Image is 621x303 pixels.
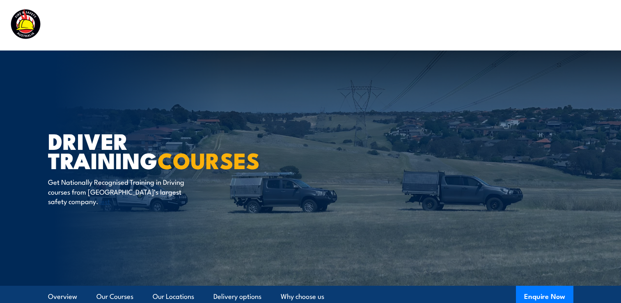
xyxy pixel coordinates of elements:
[158,142,260,177] strong: COURSES
[292,14,390,36] a: Emergency Response Services
[456,14,474,36] a: News
[48,177,198,206] p: Get Nationally Recognised Training in Driving courses from [GEOGRAPHIC_DATA]’s largest safety com...
[492,14,539,36] a: Learner Portal
[557,14,582,36] a: Contact
[408,14,438,36] a: About Us
[219,14,274,36] a: Course Calendar
[175,14,201,36] a: Courses
[99,196,110,206] a: test
[48,131,251,169] h1: Driver Training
